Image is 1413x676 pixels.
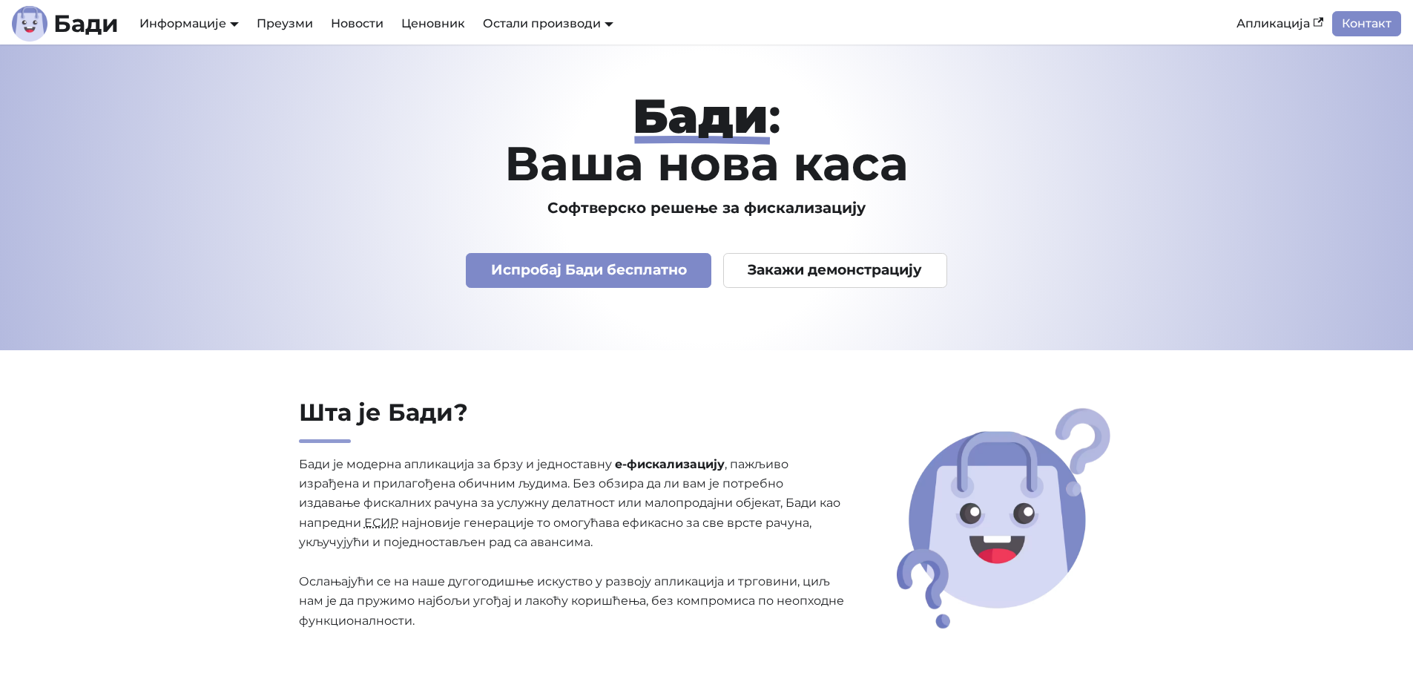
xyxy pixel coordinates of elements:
[12,6,47,42] img: Лого
[299,455,846,631] p: Бади је модерна апликација за брзу и једноставну , пажљиво израђена и прилагођена обичним људима....
[248,11,322,36] a: Преузми
[483,16,613,30] a: Остали производи
[229,92,1185,187] h1: : Ваша нова каса
[392,11,474,36] a: Ценовник
[466,253,711,288] a: Испробај Бади бесплатно
[299,398,846,443] h2: Шта је Бади?
[53,12,119,36] b: Бади
[892,403,1116,634] img: Шта је Бади?
[633,87,768,145] strong: Бади
[1332,11,1401,36] a: Контакт
[322,11,392,36] a: Новости
[615,457,725,471] strong: е-фискализацију
[364,516,398,530] abbr: Електронски систем за издавање рачуна
[1228,11,1332,36] a: Апликација
[723,253,947,288] a: Закажи демонстрацију
[139,16,239,30] a: Информације
[229,199,1185,217] h3: Софтверско решење за фискализацију
[12,6,119,42] a: ЛогоБади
